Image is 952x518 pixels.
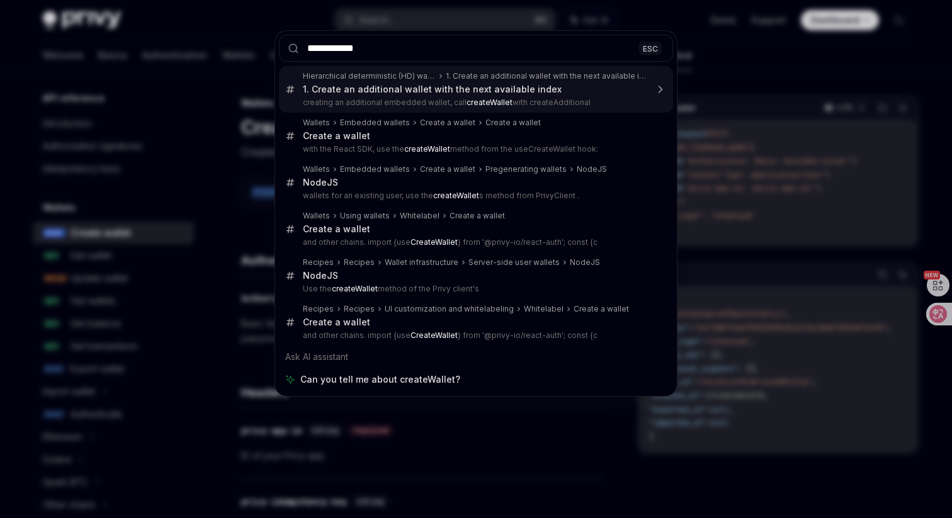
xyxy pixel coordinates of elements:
div: Create a wallet [450,211,505,221]
div: Server-side user wallets [468,257,560,267]
b: createWallet [433,191,479,200]
div: NodeJS [303,270,338,281]
b: createWallet [332,284,378,293]
div: Ask AI assistant [279,346,673,368]
div: Recipes [303,257,334,267]
div: Create a wallet [485,118,541,128]
div: Wallets [303,118,330,128]
b: createWallet [467,98,513,107]
div: Recipes [303,304,334,314]
div: UI customization and whitelabeling [385,304,514,314]
div: 1. Create an additional wallet with the next available index [446,71,647,81]
div: Create a wallet [303,223,370,235]
b: CreateWallet [411,237,458,247]
div: Wallet infrastructure [385,257,458,267]
div: Wallets [303,164,330,174]
span: Can you tell me about createWallet? [300,373,460,386]
b: CreateWallet [411,330,458,340]
div: NodeJS [577,164,607,174]
div: Embedded wallets [340,118,410,128]
div: Pregenerating wallets [485,164,567,174]
p: wallets for an existing user, use the s method from PrivyClient . [303,191,647,201]
div: ESC [639,42,662,55]
div: Recipes [344,304,375,314]
div: Whitelabel [524,304,564,314]
div: Create a wallet [420,118,475,128]
p: and other chains. import {use } from '@privy-io/react-auth'; const {c [303,237,647,247]
div: Whitelabel [400,211,439,221]
div: NodeJS [303,177,338,188]
div: NodeJS [570,257,600,267]
p: Use the method of the Privy client's [303,284,647,294]
div: Embedded wallets [340,164,410,174]
div: Recipes [344,257,375,267]
p: with the React SDK, use the method from the useCreateWallet hook: [303,144,647,154]
div: Create a wallet [574,304,629,314]
p: creating an additional embedded wallet, call with createAdditional [303,98,647,108]
div: Create a wallet [303,317,370,328]
div: 1. Create an additional wallet with the next available index [303,84,562,95]
div: Wallets [303,211,330,221]
p: and other chains. import {use } from '@privy-io/react-auth'; const {c [303,330,647,341]
div: Create a wallet [420,164,475,174]
b: createWallet [404,144,450,154]
div: Create a wallet [303,130,370,142]
div: Using wallets [340,211,390,221]
div: Hierarchical deterministic (HD) wallets [303,71,436,81]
